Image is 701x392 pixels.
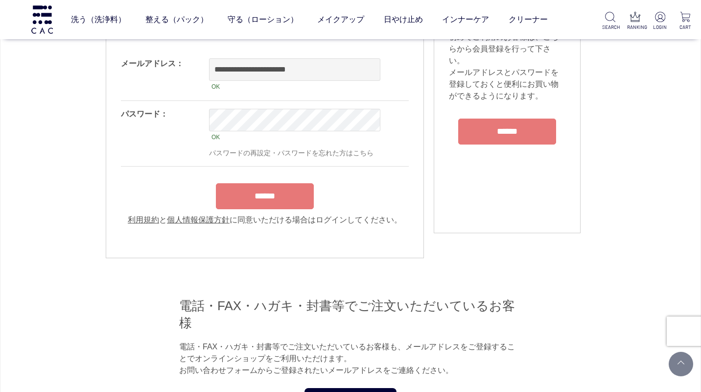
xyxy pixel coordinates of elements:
[228,6,298,33] a: 守る（ローション）
[652,24,668,31] p: LOGIN
[449,31,565,102] div: 初めてご利用のお客様は、こちらから会員登録を行って下さい。 メールアドレスとパスワードを登録しておくと便利にお買い物ができるようになります。
[602,12,618,31] a: SEARCH
[677,24,693,31] p: CART
[128,216,159,224] a: 利用規約
[121,110,168,118] label: パスワード：
[209,81,380,93] div: OK
[627,24,643,31] p: RANKING
[121,214,409,226] div: と に同意いただける場合はログインしてください。
[179,297,522,331] h2: 電話・FAX・ハガキ・封書等でご注文いただいているお客様
[71,6,126,33] a: 洗う（洗浄料）
[627,12,643,31] a: RANKING
[652,12,668,31] a: LOGIN
[442,6,489,33] a: インナーケア
[384,6,423,33] a: 日やけ止め
[167,216,230,224] a: 個人情報保護方針
[677,12,693,31] a: CART
[209,149,374,157] a: パスワードの再設定・パスワードを忘れた方はこちら
[602,24,618,31] p: SEARCH
[179,341,522,376] p: 電話・FAX・ハガキ・封書等でご注文いただいているお客様も、メールアドレスをご登録することでオンラインショップをご利用いただけます。 お問い合わせフォームからご登録されたいメールアドレスをご連絡...
[209,131,380,143] div: OK
[30,5,54,33] img: logo
[121,59,184,68] label: メールアドレス：
[509,6,548,33] a: クリーナー
[317,6,364,33] a: メイクアップ
[145,6,208,33] a: 整える（パック）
